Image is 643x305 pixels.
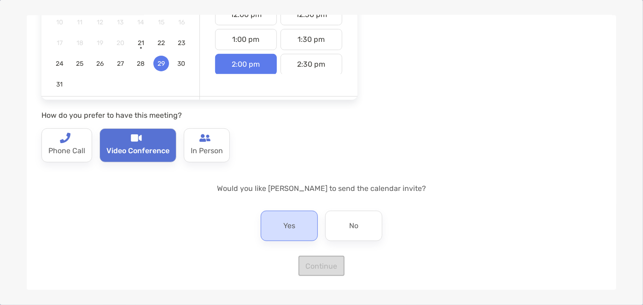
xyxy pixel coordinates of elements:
[349,219,358,233] p: No
[52,60,67,68] span: 24
[92,18,108,26] span: 12
[153,18,169,26] span: 15
[131,132,142,144] img: type-call
[199,132,210,144] img: type-call
[215,29,277,50] div: 1:00 pm
[174,18,189,26] span: 16
[153,39,169,47] span: 22
[281,29,342,50] div: 1:30 pm
[59,132,70,144] img: type-call
[106,144,170,158] p: Video Conference
[92,60,108,68] span: 26
[133,18,149,26] span: 14
[72,60,88,68] span: 25
[72,39,88,47] span: 18
[174,60,189,68] span: 30
[112,60,128,68] span: 27
[153,60,169,68] span: 29
[191,144,223,158] p: In Person
[41,109,357,121] p: How do you prefer to have this meeting?
[48,144,85,158] p: Phone Call
[92,39,108,47] span: 19
[112,39,128,47] span: 20
[72,18,88,26] span: 11
[174,39,189,47] span: 23
[52,39,67,47] span: 17
[112,18,128,26] span: 13
[52,18,67,26] span: 10
[133,60,149,68] span: 28
[133,39,149,47] span: 21
[52,81,67,88] span: 31
[283,219,295,233] p: Yes
[215,54,277,75] div: 2:00 pm
[281,54,342,75] div: 2:30 pm
[41,183,602,194] p: Would you like [PERSON_NAME] to send the calendar invite?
